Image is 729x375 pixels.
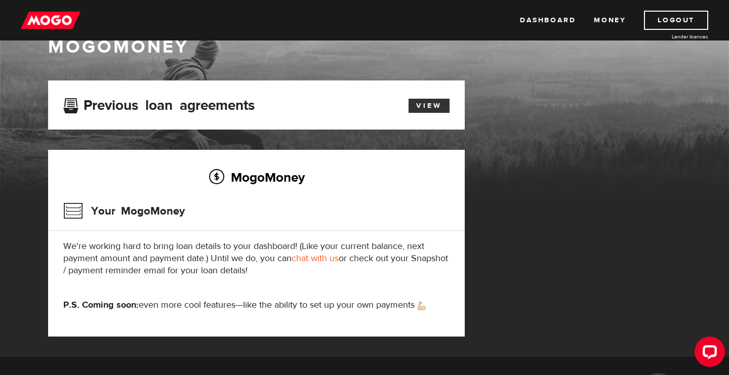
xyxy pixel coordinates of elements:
[644,11,708,30] a: Logout
[63,198,185,224] h3: Your MogoMoney
[63,299,450,311] p: even more cool features—like the ability to set up your own payments
[63,166,450,188] h2: MogoMoney
[292,253,339,264] a: chat with us
[48,36,681,58] h1: MogoMoney
[594,11,626,30] a: Money
[21,11,80,30] img: mogo_logo-11ee424be714fa7cbb0f0f49df9e16ec.png
[63,240,450,277] p: We're working hard to bring loan details to your dashboard! (Like your current balance, next paym...
[63,97,255,110] h3: Previous loan agreements
[63,299,139,311] strong: P.S. Coming soon:
[686,332,729,375] iframe: LiveChat chat widget
[520,11,576,30] a: Dashboard
[409,99,450,113] a: View
[418,302,426,310] img: strong arm emoji
[632,33,708,40] a: Lender licences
